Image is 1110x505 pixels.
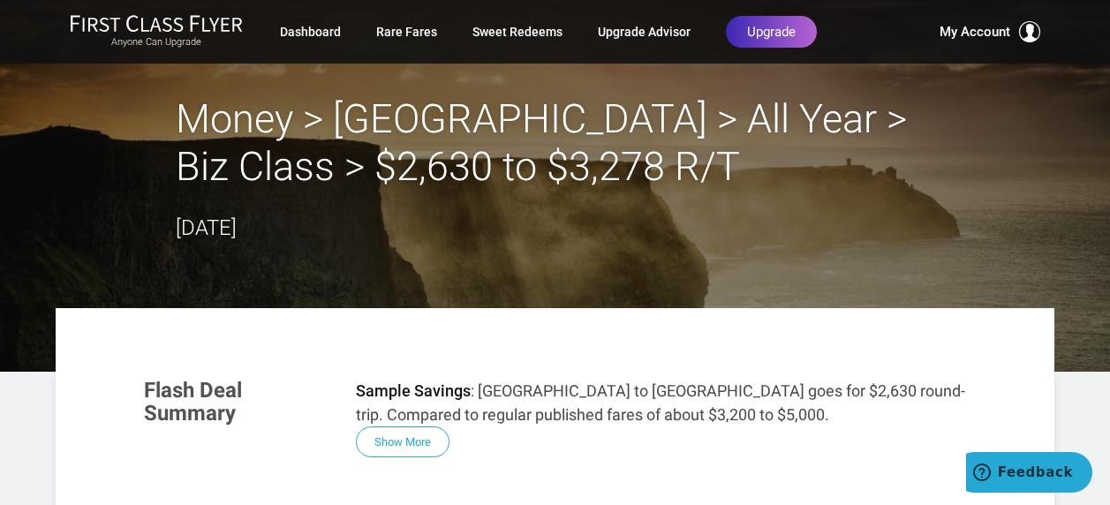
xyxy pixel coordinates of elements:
[940,21,1010,42] span: My Account
[356,426,449,457] button: Show More
[70,36,243,49] small: Anyone Can Upgrade
[726,16,817,48] a: Upgrade
[176,215,237,240] time: [DATE]
[176,95,935,191] h2: Money > [GEOGRAPHIC_DATA] > All Year > Biz Class > $2,630 to $3,278 R/T
[598,16,691,48] a: Upgrade Advisor
[356,379,966,426] p: : [GEOGRAPHIC_DATA] to [GEOGRAPHIC_DATA] goes for $2,630 round-trip. Compared to regular publishe...
[472,16,563,48] a: Sweet Redeems
[70,14,243,49] a: First Class FlyerAnyone Can Upgrade
[280,16,341,48] a: Dashboard
[356,381,471,400] strong: Sample Savings
[940,21,1040,42] button: My Account
[144,379,329,426] h3: Flash Deal Summary
[966,452,1092,496] iframe: Opens a widget where you can find more information
[70,14,243,33] img: First Class Flyer
[376,16,437,48] a: Rare Fares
